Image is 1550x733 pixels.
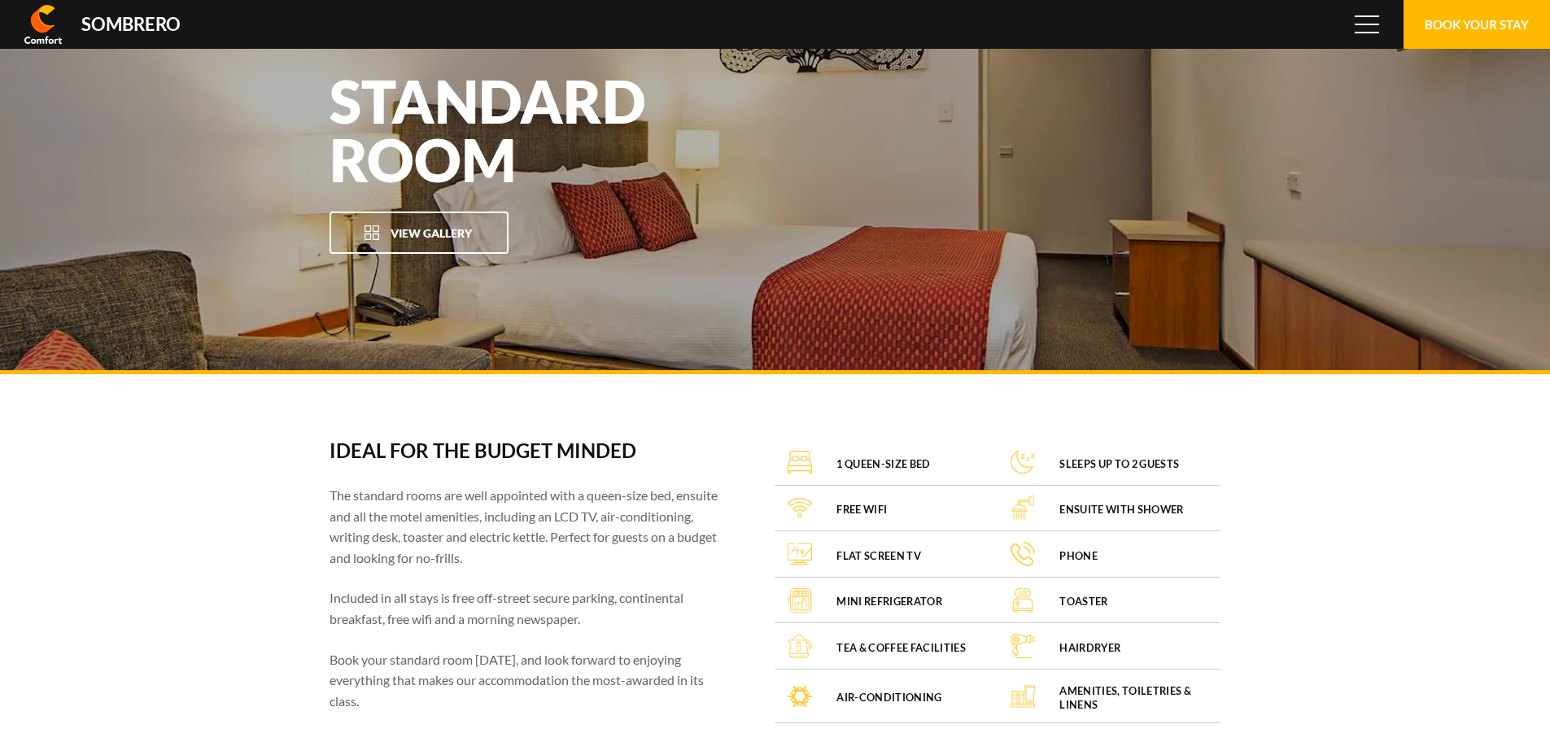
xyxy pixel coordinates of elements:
p: The standard rooms are well appointed with a queen-size bed, ensuite and all the motel amenities,... [330,485,731,568]
h4: Air-conditioning [836,691,941,705]
img: FREE WiFi [788,495,812,520]
h4: Amenities, toiletries & linens [1059,684,1207,713]
h4: Hairdryer [1059,641,1120,655]
h1: Standard Room [330,72,777,189]
h4: 1 queen-size bed [836,457,930,471]
button: View Gallery [330,212,509,254]
img: Amenities, toiletries & linens [1011,684,1035,709]
img: Flat screen TV [788,542,812,566]
h4: Sleeps up to 2 guests [1059,457,1179,471]
h4: Toaster [1059,595,1107,609]
img: Air-conditioning [788,684,812,709]
h4: Ensuite with shower [1059,503,1183,517]
span: Menu [1355,15,1379,33]
p: Book your standard room [DATE], and look forward to enjoying everything that makes our accommodat... [330,649,731,712]
h4: Mini Refrigerator [836,595,941,609]
h3: Ideal for the budget minded [330,439,731,462]
img: Hairdryer [1011,634,1035,658]
h4: Flat screen TV [836,549,920,563]
span: View Gallery [391,226,472,240]
h4: Tea & coffee facilities [836,641,965,655]
h4: FREE WiFi [836,503,887,517]
div: Sombrero [81,15,181,33]
img: Toaster [1011,588,1035,613]
img: Tea & coffee facilities [788,634,812,658]
img: Comfort Inn & Suites Sombrero [24,5,62,44]
img: Phone [1011,542,1035,566]
img: Open Gallery [364,225,380,241]
img: Mini Refrigerator [788,588,812,613]
img: Ensuite with shower [1011,495,1035,520]
img: 1 queen-size bed [788,450,812,474]
p: Included in all stays is free off-street secure parking, continental breakfast, free wifi and a m... [330,587,731,629]
img: Sleeps up to 2 guests [1011,450,1035,474]
h4: Phone [1059,549,1098,563]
